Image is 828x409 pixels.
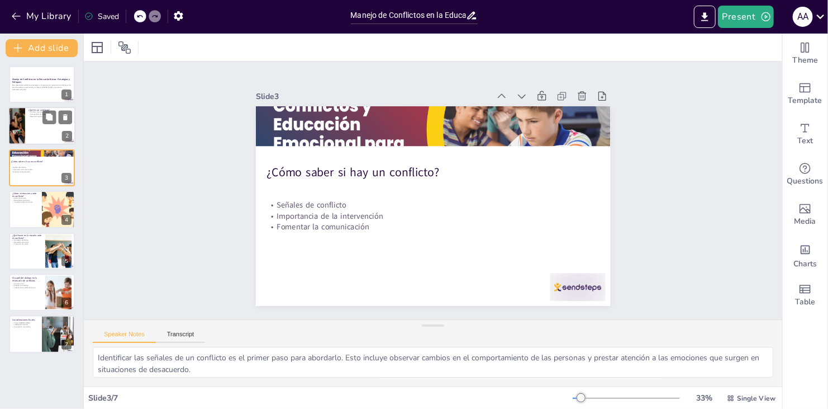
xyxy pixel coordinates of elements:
div: 7 [9,316,75,352]
p: ¿Cómo saber si hay un conflicto? [343,40,544,308]
strong: Manejo de Conflictos en la Educación Básica: Estrategias y Enfoques [12,78,70,84]
button: Delete Slide [59,111,72,124]
p: ¿Qué es un conflicto? [28,109,72,112]
p: Comprensión de intereses [28,114,72,116]
span: Table [795,296,815,308]
div: Layout [88,39,106,57]
p: Señales de conflicto [319,61,516,326]
p: Cultura [PERSON_NAME] [12,322,39,325]
p: Búsqueda de soluciones [12,199,39,201]
button: Add slide [6,39,78,57]
span: Media [794,215,816,228]
p: Compromiso comunitario [12,326,39,328]
div: 5 [9,233,75,270]
button: Export to PowerPoint [694,6,716,28]
p: Empatía en el diálogo [12,285,42,287]
div: 2 [8,107,75,145]
div: 33 % [691,393,718,403]
p: Promoción de valores [12,243,42,245]
div: 2 [62,131,72,142]
div: Add charts and graphs [783,235,827,275]
span: Charts [793,258,817,270]
button: Transcript [156,331,206,343]
p: ¿Cómo saber si hay un conflicto? [11,160,70,163]
div: Saved [84,11,119,22]
p: Regulación emocional [12,241,42,243]
div: 6 [9,274,75,311]
p: Escucha activa [12,283,42,285]
div: 3 [9,149,75,186]
span: Template [788,95,822,107]
div: 4 [9,191,75,228]
p: ¿Cómo se reacciona ante el conflicto? [12,192,39,198]
button: Speaker Notes [93,331,156,343]
button: My Library [8,7,76,25]
p: Conflicto como oportunidad [28,111,72,114]
input: Insert title [351,7,466,23]
p: Colaboración familiar [12,324,39,326]
p: Importancia de la intervención [11,168,70,171]
p: Estilos de reacción [12,198,39,200]
div: Add images, graphics, shapes or video [783,195,827,235]
button: a a [793,6,813,28]
div: 3 [61,173,72,183]
p: Resolución pacífica [28,116,72,118]
div: 4 [61,215,72,225]
div: Get real-time input from your audience [783,154,827,195]
div: a a [793,7,813,27]
p: ¿Qué hacer en la escuela ante el conflicto? [12,234,42,240]
p: Generated with [URL] [12,88,72,91]
span: Text [797,135,813,147]
div: 6 [61,298,72,308]
div: Add ready made slides [783,74,827,114]
button: Duplicate Slide [42,111,56,124]
p: Importancia del autocontrol [12,201,39,204]
p: Fomentar la comunicación [301,74,498,339]
div: 1 [61,90,72,100]
div: Add a table [783,275,827,316]
button: Present [718,6,774,28]
p: Consideraciones finales [12,318,39,322]
div: 7 [61,340,72,350]
p: Fomentar la comunicación [11,171,70,173]
p: Esta presentación aborda las estrategias y enfoques para la resolución de conflictos en los centr... [12,84,72,88]
span: Questions [787,175,824,187]
div: 5 [61,256,72,266]
span: Position [118,41,131,54]
span: Theme [792,54,818,67]
div: 1 [9,66,75,103]
textarea: Identificar las señales de un conflicto es el primer paso para abordarlo. Esto incluye observar c... [93,347,773,378]
p: Estrategias de diálogo [12,239,42,241]
p: Señales de conflicto [11,167,70,169]
span: Single View [737,394,775,403]
div: Add text boxes [783,114,827,154]
p: Creación de un ambiente seguro [12,287,42,289]
div: Slide 3 / 7 [88,393,573,403]
p: El papel del diálogo en la resolución de conflictos [12,276,42,283]
div: Change the overall theme [783,34,827,74]
p: Importancia de la intervención [310,67,507,332]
